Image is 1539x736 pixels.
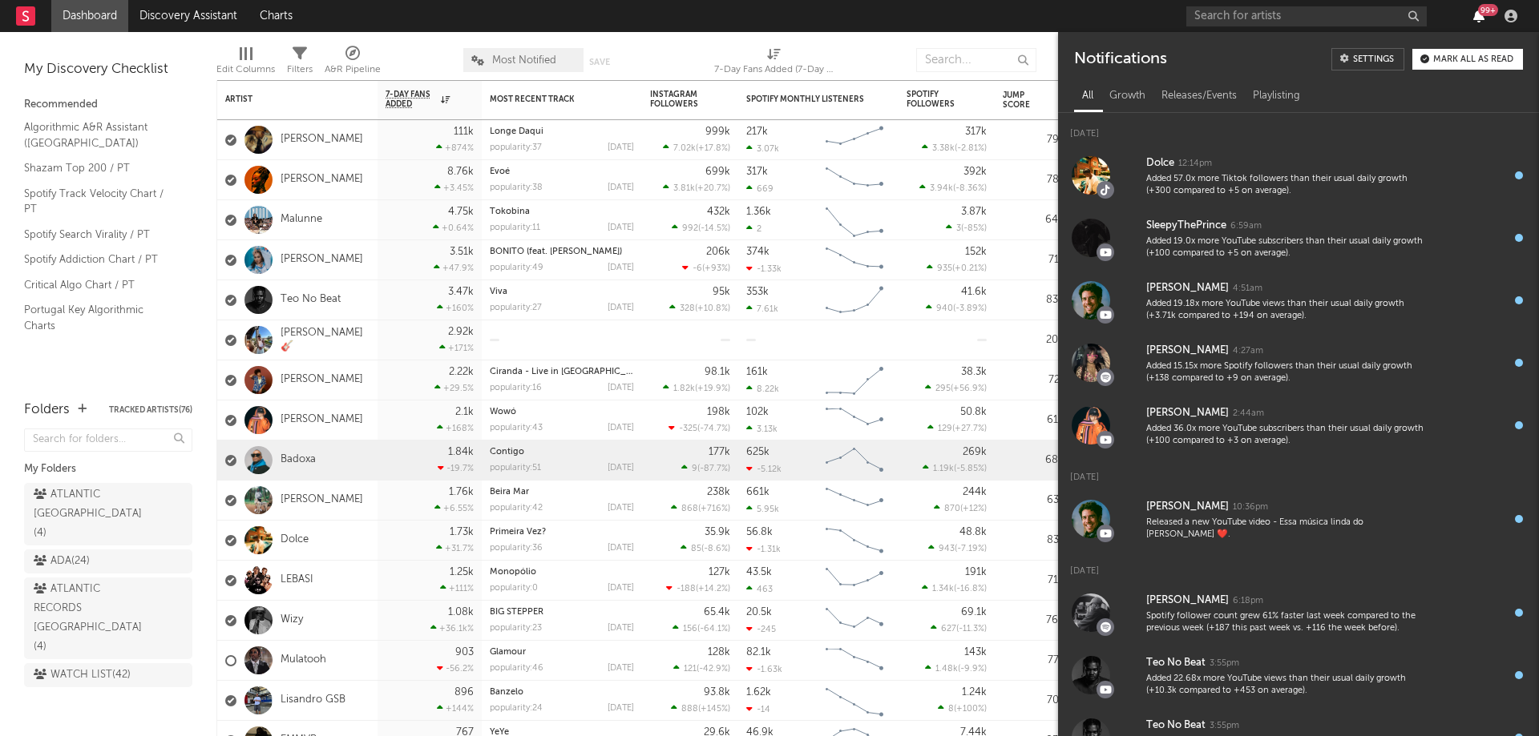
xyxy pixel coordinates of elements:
[608,263,634,272] div: [DATE]
[608,304,634,312] div: [DATE]
[1003,491,1067,510] div: 63.2
[1478,4,1498,16] div: 99 +
[490,648,526,657] a: Glamour
[1210,658,1239,670] div: 3:55pm
[1146,404,1229,423] div: [PERSON_NAME]
[281,293,341,307] a: Teo No Beat
[956,465,984,473] span: -5.85 %
[936,304,953,313] span: 940
[707,407,730,417] div: 198k
[490,304,542,312] div: popularity: 27
[436,143,474,153] div: +874 %
[490,408,634,416] div: Wowó
[281,654,326,667] a: Mulatooh
[701,505,728,513] span: +716 %
[24,483,192,545] a: ATLANTIC [GEOGRAPHIC_DATA](4)
[448,287,474,297] div: 3.47k
[490,247,634,256] div: BONITO (feat. Nelson Freitas)
[1412,49,1523,70] button: Mark all as read
[608,143,634,152] div: [DATE]
[281,453,316,467] a: Badoxa
[24,460,192,479] div: My Folders
[714,60,834,79] div: 7-Day Fans Added (7-Day Fans Added)
[818,360,891,400] svg: Chart title
[673,184,695,193] span: 3.81k
[932,144,955,153] span: 3.38k
[955,424,984,433] span: +27.7 %
[673,384,695,393] span: 1.82k
[490,127,634,136] div: Longe Daqui
[490,288,634,296] div: Viva
[448,327,474,337] div: 2.92k
[450,247,474,257] div: 3.51k
[24,185,176,218] a: Spotify Track Velocity Chart / PT
[24,400,70,420] div: Folders
[1353,55,1394,64] div: Settings
[1003,251,1067,270] div: 71.7
[281,327,370,354] a: [PERSON_NAME] 🎸
[1146,591,1229,610] div: [PERSON_NAME]
[701,224,728,233] span: -14.5 %
[24,159,176,177] a: Shazam Top 200 / PT
[1058,581,1539,644] a: [PERSON_NAME]6:18pmSpotify follower count grew 61% faster last week compared to the previous week...
[1003,171,1067,190] div: 78.5
[1331,48,1404,70] a: Settings
[671,503,730,513] div: ( )
[937,264,952,273] span: 935
[700,465,728,473] span: -87.7 %
[1058,644,1539,706] a: Teo No Beat3:55pmAdded 22.68x more YouTube views than their usual daily growth (+10.3k compared t...
[1146,654,1206,673] div: Teo No Beat
[714,40,834,86] div: 7-Day Fans Added (7-Day Fans Added)
[927,263,987,273] div: ( )
[490,207,530,216] a: Tokobina
[704,545,728,553] span: -8.6 %
[490,504,543,513] div: popularity: 42
[672,223,730,233] div: ( )
[490,207,634,216] div: Tokobina
[705,527,730,537] div: 35.9k
[959,527,987,537] div: 48.8k
[24,226,176,243] a: Spotify Search Virality / PT
[963,505,984,513] span: +12 %
[746,447,769,457] div: 625k
[1058,394,1539,456] a: [PERSON_NAME]2:44amAdded 36.0x more YouTube subscribers than their usual daily growth (+100 compa...
[1146,497,1229,517] div: [PERSON_NAME]
[449,487,474,497] div: 1.76k
[698,144,728,153] span: +17.8 %
[663,183,730,193] div: ( )
[490,528,546,537] a: Primeira Vez?
[608,424,634,432] div: [DATE]
[666,583,730,593] div: ( )
[681,505,698,513] span: 868
[946,223,987,233] div: ( )
[818,240,891,280] svg: Chart title
[746,95,866,104] div: Spotify Monthly Listeners
[1146,610,1428,635] div: Spotify follower count grew 61% faster last week compared to the previous week (+187 this past we...
[965,247,987,257] div: 152k
[490,568,634,577] div: Monopólio
[490,183,543,192] div: popularity: 38
[1146,673,1428,698] div: Added 22.68x more YouTube views than their usual daily growth (+10.3k compared to +453 on average).
[746,287,769,297] div: 353k
[1074,48,1166,70] div: Notifications
[490,408,516,416] a: Wowó
[490,263,543,272] div: popularity: 49
[24,251,176,268] a: Spotify Addiction Chart / PT
[439,343,474,353] div: +171 %
[1146,279,1229,298] div: [PERSON_NAME]
[1146,423,1428,448] div: Added 36.0x more YouTube subscribers than their usual daily growth (+100 compared to +3 on average).
[490,448,524,456] a: Contigo
[746,487,769,497] div: 661k
[679,424,697,433] span: -325
[746,464,782,474] div: -5.12k
[961,207,987,217] div: 3.87k
[448,207,474,217] div: 4.75k
[1146,341,1229,360] div: [PERSON_NAME]
[693,264,702,273] span: -6
[490,448,634,456] div: Contigo
[957,144,984,153] span: -2.81 %
[746,367,768,377] div: 161k
[34,552,90,571] div: ADA ( 24 )
[455,407,474,417] div: 2.1k
[287,60,313,79] div: Filters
